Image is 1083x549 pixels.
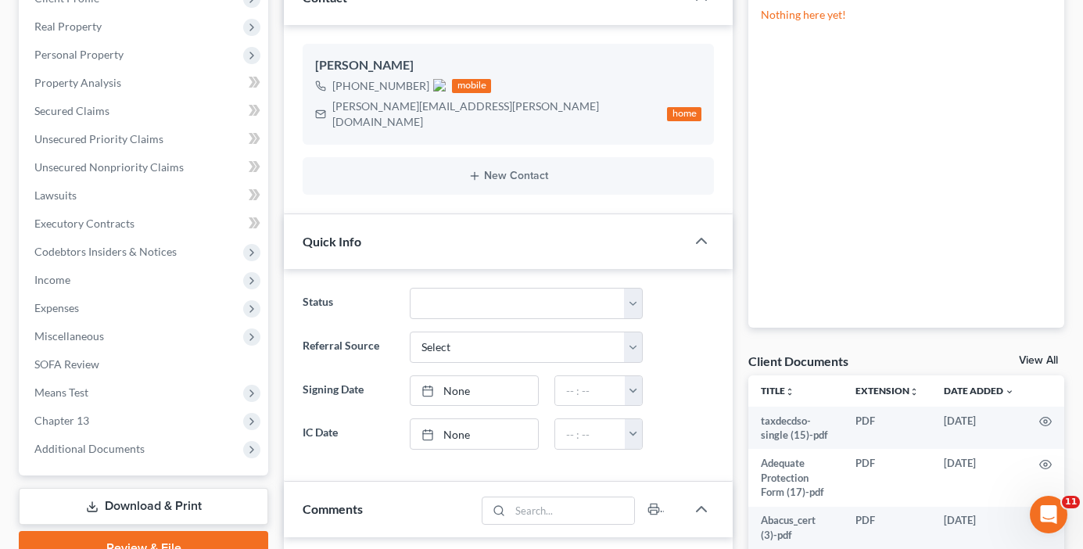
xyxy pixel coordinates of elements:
span: Quick Info [303,234,361,249]
a: SOFA Review [22,350,268,379]
label: Referral Source [295,332,401,363]
td: [DATE] [931,449,1027,506]
div: home [667,107,701,121]
i: unfold_more [909,387,919,396]
td: [DATE] [931,407,1027,450]
a: Unsecured Priority Claims [22,125,268,153]
i: unfold_more [785,387,794,396]
label: Signing Date [295,375,401,407]
a: Date Added expand_more [944,385,1014,396]
label: Status [295,288,401,319]
button: New Contact [315,170,701,182]
a: None [411,376,539,406]
iframe: Intercom live chat [1030,496,1067,533]
div: mobile [452,79,491,93]
div: Client Documents [748,353,848,369]
span: Property Analysis [34,76,121,89]
a: Titleunfold_more [761,385,794,396]
img: tr-number-icon.svg [433,79,446,91]
span: Unsecured Priority Claims [34,132,163,145]
input: -- : -- [555,419,626,449]
label: IC Date [295,418,401,450]
p: Nothing here yet! [761,7,1052,23]
td: taxdecdso-single (15)-pdf [748,407,843,450]
span: Expenses [34,301,79,314]
span: Executory Contracts [34,217,134,230]
i: expand_more [1005,387,1014,396]
span: Additional Documents [34,442,145,455]
div: [PERSON_NAME] [315,56,701,75]
a: None [411,419,539,449]
a: Executory Contracts [22,210,268,238]
a: Secured Claims [22,97,268,125]
td: Adequate Protection Form (17)-pdf [748,449,843,506]
span: Real Property [34,20,102,33]
a: Property Analysis [22,69,268,97]
div: [PERSON_NAME][EMAIL_ADDRESS][PERSON_NAME][DOMAIN_NAME] [332,99,661,130]
span: Comments [303,501,363,516]
span: Secured Claims [34,104,109,117]
a: Download & Print [19,488,268,525]
td: PDF [843,407,931,450]
span: SOFA Review [34,357,99,371]
a: Lawsuits [22,181,268,210]
input: Search... [510,497,634,524]
td: PDF [843,449,931,506]
span: Personal Property [34,48,124,61]
span: Lawsuits [34,188,77,202]
a: Unsecured Nonpriority Claims [22,153,268,181]
span: Income [34,273,70,286]
span: Chapter 13 [34,414,89,427]
span: Codebtors Insiders & Notices [34,245,177,258]
input: -- : -- [555,376,626,406]
a: Extensionunfold_more [855,385,919,396]
span: Miscellaneous [34,329,104,343]
a: View All [1019,355,1058,366]
span: [PHONE_NUMBER] [332,79,446,92]
span: Means Test [34,386,88,399]
span: 11 [1062,496,1080,508]
span: Unsecured Nonpriority Claims [34,160,184,174]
